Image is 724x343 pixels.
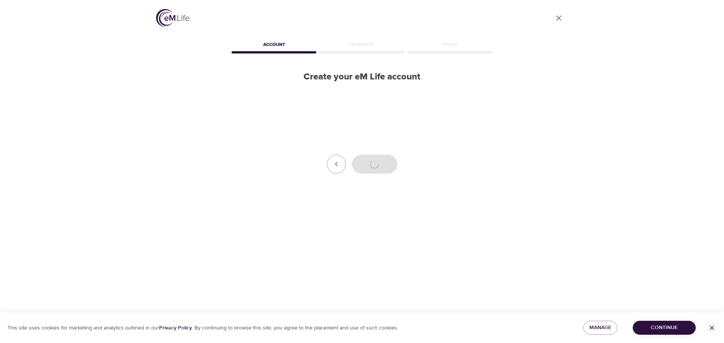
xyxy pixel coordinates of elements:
[639,323,690,332] span: Continue
[159,325,192,331] a: Privacy Policy
[589,323,611,332] span: Manage
[583,321,617,335] button: Manage
[550,9,568,27] a: close
[633,321,696,335] button: Continue
[156,9,189,27] img: logo
[230,72,494,82] h2: Create your eM Life account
